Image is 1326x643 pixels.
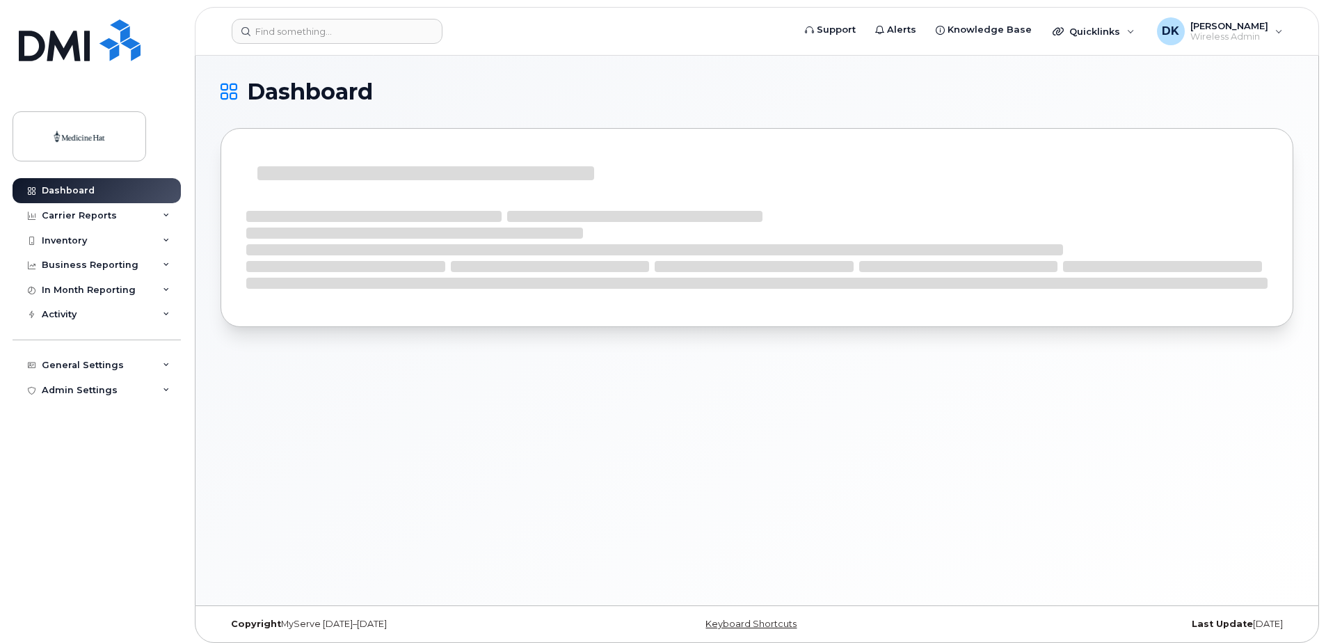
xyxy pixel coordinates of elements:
span: Dashboard [247,81,373,102]
a: Keyboard Shortcuts [705,619,797,629]
div: MyServe [DATE]–[DATE] [221,619,578,630]
strong: Copyright [231,619,281,629]
strong: Last Update [1192,619,1253,629]
div: [DATE] [936,619,1293,630]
